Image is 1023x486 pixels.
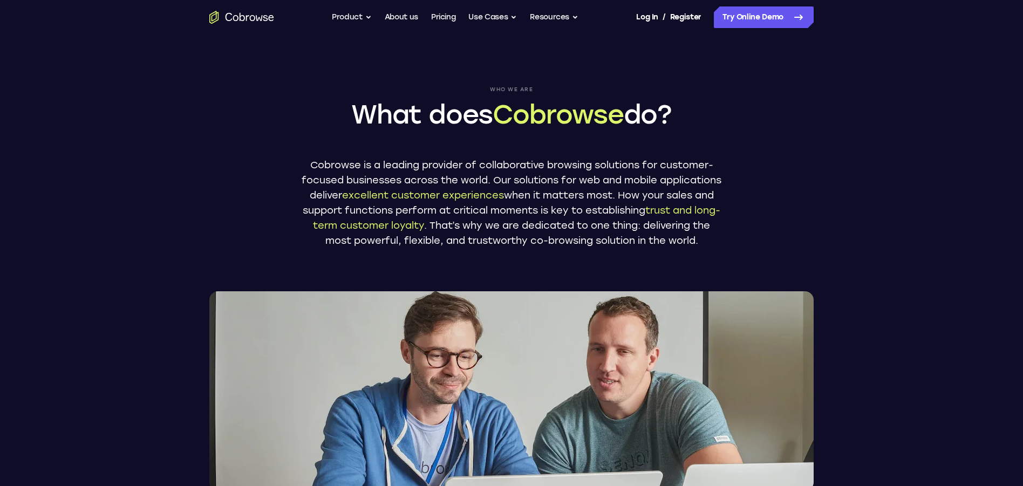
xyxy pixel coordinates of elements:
[493,99,623,130] span: Cobrowse
[342,189,504,201] span: excellent customer experiences
[301,86,722,93] span: Who we are
[301,97,722,132] h1: What does do?
[714,6,814,28] a: Try Online Demo
[209,11,274,24] a: Go to the home page
[385,6,418,28] a: About us
[332,6,372,28] button: Product
[301,158,722,248] p: Cobrowse is a leading provider of collaborative browsing solutions for customer-focused businesse...
[468,6,517,28] button: Use Cases
[636,6,658,28] a: Log In
[663,11,666,24] span: /
[431,6,456,28] a: Pricing
[670,6,701,28] a: Register
[530,6,578,28] button: Resources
